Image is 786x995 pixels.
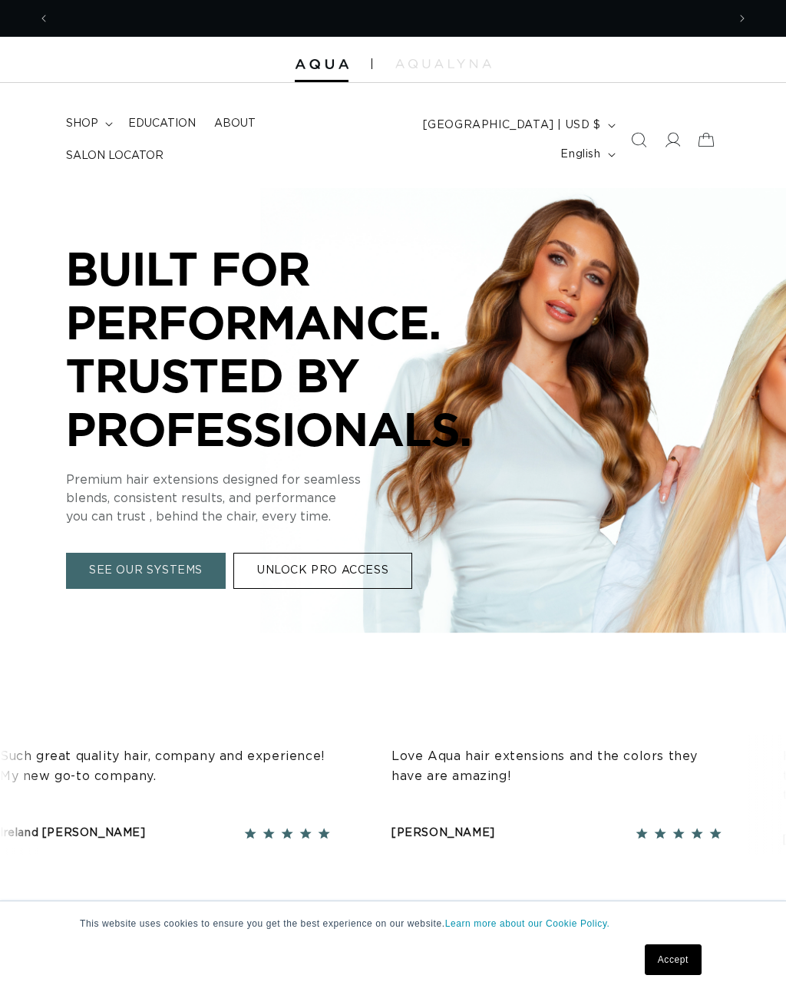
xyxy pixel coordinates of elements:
div: [PERSON_NAME] [152,824,256,843]
a: Learn more about our Cookie Policy. [445,918,610,929]
a: Salon Locator [57,140,173,172]
a: SEE OUR SYSTEMS [66,553,226,589]
p: BUILT FOR PERFORMANCE. TRUSTED BY PROFESSIONALS. [66,242,527,455]
a: UNLOCK PRO ACCESS [233,553,412,589]
p: This website uses cookies to ensure you get the best experience on our website. [80,917,706,931]
span: shop [66,117,98,131]
button: [GEOGRAPHIC_DATA] | USD $ [414,111,622,140]
p: you can trust , behind the chair, every time. [66,507,527,526]
a: About [205,107,265,140]
div: [PERSON_NAME] [543,831,647,850]
a: Education [119,107,205,140]
span: About [214,117,256,131]
p: Premium hair extensions designed for seamless [66,471,527,489]
p: blends, consistent results, and performance [66,489,527,507]
summary: Search [622,123,656,157]
summary: shop [57,107,119,140]
button: Previous announcement [27,4,61,33]
span: Education [128,117,196,131]
span: [GEOGRAPHIC_DATA] | USD $ [423,117,601,134]
button: Next announcement [725,4,759,33]
img: Aqua Hair Extensions [295,59,348,70]
button: English [551,140,621,169]
span: Salon Locator [66,149,163,163]
img: aqualyna.com [395,59,491,68]
p: Love Aqua hair extensions and the colors they have are amazing! [152,747,482,786]
a: Accept [645,944,702,975]
span: English [560,147,600,163]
